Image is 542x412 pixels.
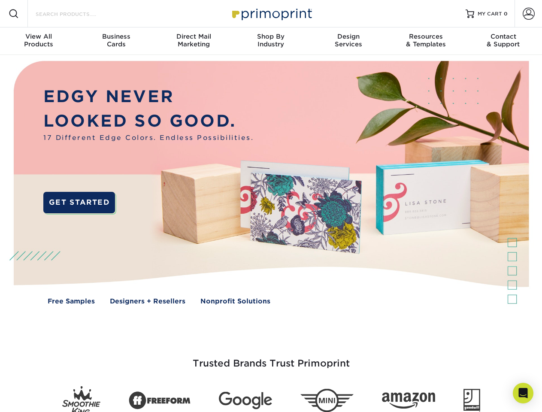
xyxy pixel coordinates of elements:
img: Goodwill [463,389,480,412]
iframe: Google Customer Reviews [2,386,73,409]
p: LOOKED SO GOOD. [43,109,254,133]
div: & Templates [387,33,464,48]
span: Direct Mail [155,33,232,40]
a: DesignServices [310,27,387,55]
span: Shop By [232,33,309,40]
span: Business [77,33,154,40]
span: 17 Different Edge Colors. Endless Possibilities. [43,133,254,143]
a: Shop ByIndustry [232,27,309,55]
div: Open Intercom Messenger [513,383,533,403]
a: GET STARTED [43,192,115,213]
span: MY CART [478,10,502,18]
span: Contact [465,33,542,40]
a: Resources& Templates [387,27,464,55]
a: Free Samples [48,297,95,306]
p: EDGY NEVER [43,85,254,109]
div: Marketing [155,33,232,48]
span: Design [310,33,387,40]
div: Cards [77,33,154,48]
a: Designers + Resellers [110,297,185,306]
a: Contact& Support [465,27,542,55]
div: & Support [465,33,542,48]
h3: Trusted Brands Trust Primoprint [20,337,522,379]
img: Amazon [382,393,435,409]
a: BusinessCards [77,27,154,55]
input: SEARCH PRODUCTS..... [35,9,118,19]
span: 0 [504,11,508,17]
img: Primoprint [228,4,314,23]
div: Industry [232,33,309,48]
span: Resources [387,33,464,40]
a: Direct MailMarketing [155,27,232,55]
div: Services [310,33,387,48]
img: Google [219,392,272,409]
a: Nonprofit Solutions [200,297,270,306]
